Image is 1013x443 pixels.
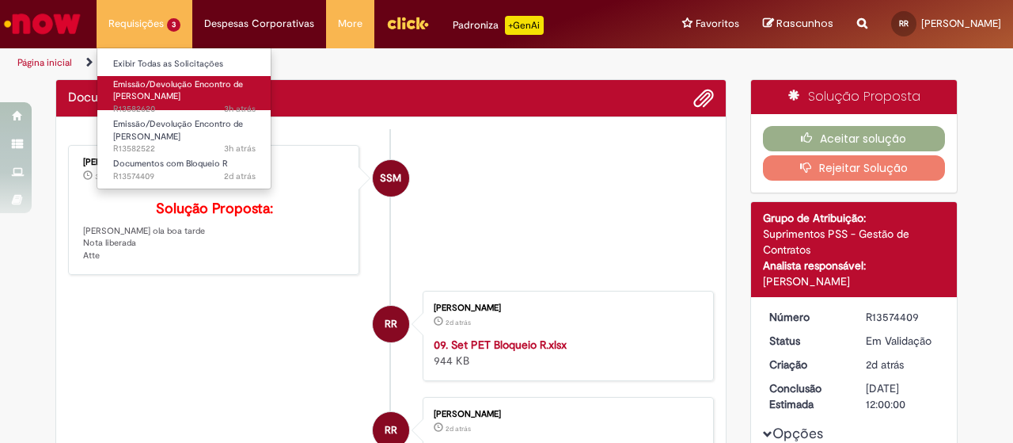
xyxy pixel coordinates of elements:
[866,380,939,412] div: [DATE] 12:00:00
[97,55,271,73] a: Exibir Todas as Solicitações
[113,103,256,116] span: R13582620
[113,170,256,183] span: R13574409
[763,17,833,32] a: Rascunhos
[97,116,271,150] a: Aberto R13582522 : Emissão/Devolução Encontro de Contas Fornecedor
[693,88,714,109] button: Adicionar anexos
[763,126,946,151] button: Aceitar solução
[434,337,697,369] div: 944 KB
[866,309,939,325] div: R13574409
[224,170,256,182] span: 2d atrás
[763,258,946,273] div: Analista responsável:
[95,172,120,181] span: 3h atrás
[866,357,939,372] div: 28/09/2025 23:33:53
[113,78,243,103] span: Emissão/Devolução Encontro de [PERSON_NAME]
[108,16,164,32] span: Requisições
[83,201,347,262] p: [PERSON_NAME] ola boa tarde Nota liberada Atte
[763,210,946,226] div: Grupo de Atribuição:
[434,304,697,313] div: [PERSON_NAME]
[113,118,243,143] span: Emissão/Devolução Encontro de [PERSON_NAME]
[763,273,946,289] div: [PERSON_NAME]
[113,143,256,155] span: R13582522
[97,155,271,185] a: Aberto R13574409 : Documentos com Bloqueio R
[204,16,314,32] span: Despesas Corporativas
[757,333,855,349] dt: Status
[95,172,120,181] time: 30/09/2025 16:41:20
[776,16,833,31] span: Rascunhos
[446,424,471,433] time: 28/09/2025 23:32:49
[921,17,1001,30] span: [PERSON_NAME]
[757,309,855,325] dt: Número
[385,305,397,343] span: RR
[899,18,909,29] span: RR
[386,11,429,35] img: click_logo_yellow_360x200.png
[505,16,544,35] p: +GenAi
[373,306,409,342] div: Ramiro Ballesteros Ruiz
[338,16,362,32] span: More
[866,333,939,349] div: Em Validação
[380,159,401,197] span: SSM
[696,16,739,32] span: Favoritos
[17,56,72,69] a: Página inicial
[763,155,946,181] button: Rejeitar Solução
[2,8,83,40] img: ServiceNow
[97,48,271,189] ul: Requisições
[167,18,180,32] span: 3
[113,158,228,170] span: Documentos com Bloqueio R
[866,357,904,372] time: 28/09/2025 23:33:53
[434,338,567,352] a: 09. Set PET Bloqueio R.xlsx
[751,80,958,114] div: Solução Proposta
[68,91,230,105] h2: Documentos com Bloqueio R Histórico de tíquete
[434,410,697,419] div: [PERSON_NAME]
[224,143,256,155] span: 3h atrás
[373,160,409,197] div: Siumara Santos Moura
[866,357,904,372] span: 2d atrás
[224,103,256,115] span: 3h atrás
[446,318,471,327] time: 28/09/2025 23:33:36
[83,158,347,167] div: [PERSON_NAME]
[757,357,855,372] dt: Criação
[12,48,663,78] ul: Trilhas de página
[97,76,271,110] a: Aberto R13582620 : Emissão/Devolução Encontro de Contas Fornecedor
[763,226,946,258] div: Suprimentos PSS - Gestão de Contratos
[446,318,471,327] span: 2d atrás
[757,380,855,412] dt: Conclusão Estimada
[446,424,471,433] span: 2d atrás
[156,200,273,218] b: Solução Proposta:
[453,16,544,35] div: Padroniza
